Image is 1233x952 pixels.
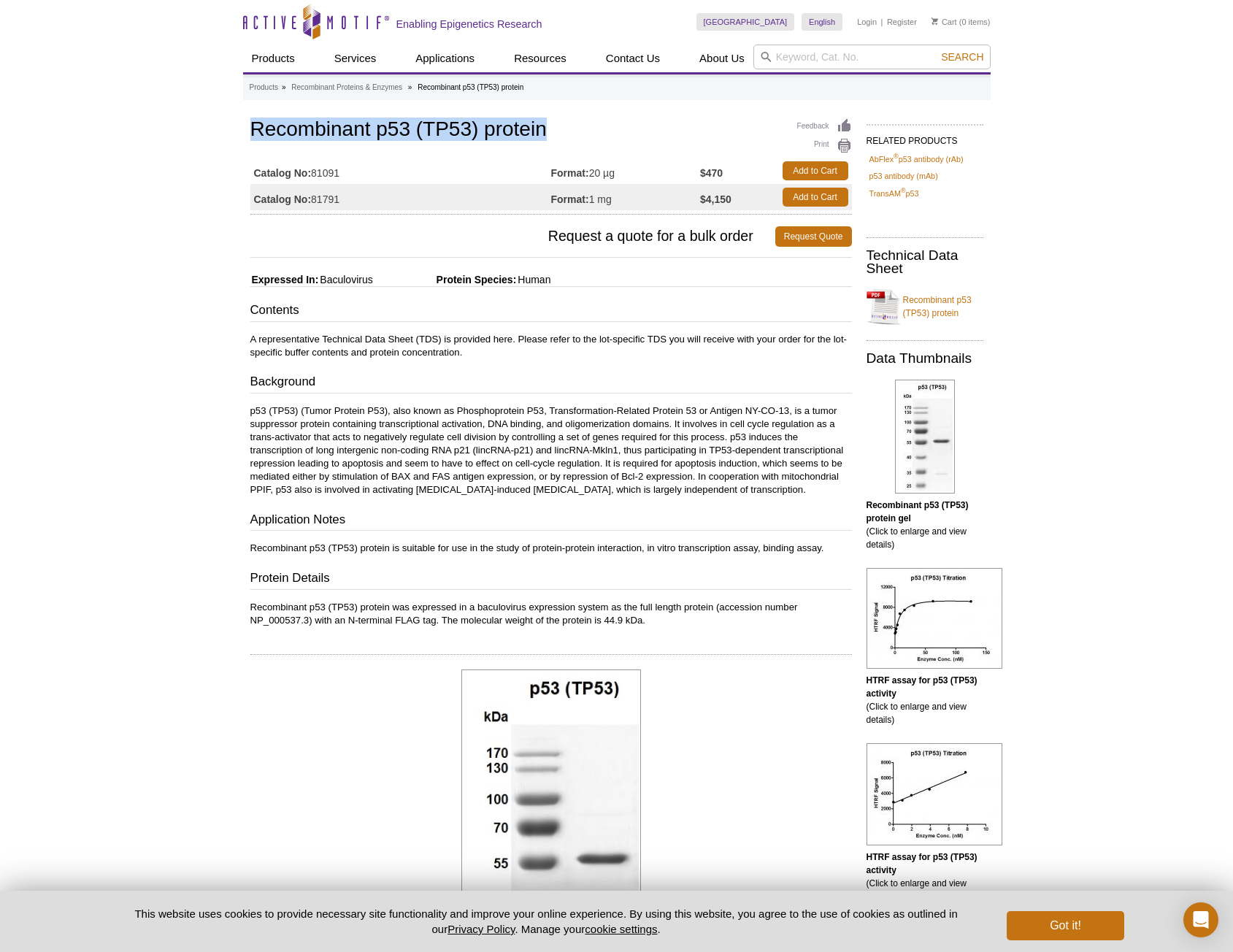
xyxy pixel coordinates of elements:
[448,923,515,935] a: Privacy Policy
[932,18,938,25] img: Your Cart
[867,674,983,726] p: (Click to enlarge and view details)
[867,568,1002,669] img: HTRF assay for p53 (TP53) activity
[802,13,842,31] a: English
[937,50,988,64] button: Search
[250,118,852,143] h1: Recombinant p53 (TP53) protein
[894,153,899,160] sup: ®
[551,158,701,184] td: 20 µg
[376,274,517,285] span: Protein Species:
[901,187,906,194] sup: ®
[250,158,551,184] td: 81091
[867,352,983,365] h2: Data Thumbnails
[418,83,523,91] li: Recombinant p53 (TP53) protein
[867,851,983,903] p: (Click to enlarge and view details)
[867,852,977,875] b: HTRF assay for p53 (TP53) activity
[597,45,669,72] a: Contact Us
[1183,902,1218,937] div: Open Intercom Messenger
[895,380,955,494] img: Recombinant p53 (TP53) protein gel
[505,45,575,72] a: Resources
[516,274,550,285] span: Human
[243,45,304,72] a: Products
[887,17,917,27] a: Register
[775,226,852,247] a: Request Quote
[867,249,983,275] h2: Technical Data Sheet
[250,601,852,627] p: Recombinant p53 (TP53) protein was expressed in a baculovirus expression system as the full lengt...
[250,511,852,531] h3: Application Notes
[1007,911,1123,940] button: Got it!
[254,193,312,206] strong: Catalog No:
[869,153,964,166] a: AbFlex®p53 antibody (rAb)
[867,499,983,551] p: (Click to enlarge and view details)
[250,542,852,555] p: Recombinant p53 (TP53) protein is suitable for use in the study of protein-protein interaction, i...
[250,274,319,285] span: Expressed In:
[408,83,412,91] li: »
[867,124,983,150] h2: RELATED PRODUCTS
[869,187,919,200] a: TransAM®p53
[867,675,977,699] b: HTRF assay for p53 (TP53) activity
[551,193,589,206] strong: Format:
[551,166,589,180] strong: Format:
[254,166,312,180] strong: Catalog No:
[867,285,983,329] a: Recombinant p53 (TP53) protein
[585,923,657,935] button: cookie settings
[250,333,852,359] p: A representative Technical Data Sheet (TDS) is provided here. Please refer to the lot-specific TD...
[857,17,877,27] a: Login
[696,13,795,31] a: [GEOGRAPHIC_DATA]
[282,83,286,91] li: »
[551,184,701,210] td: 1 mg
[932,13,991,31] li: (0 items)
[932,17,957,27] a: Cart
[250,373,852,394] h3: Background
[783,188,848,207] a: Add to Cart
[783,161,848,180] a: Add to Cart
[700,193,731,206] strong: $4,150
[250,226,775,247] span: Request a quote for a bulk order
[753,45,991,69] input: Keyword, Cat. No.
[881,13,883,31] li: |
[941,51,983,63] span: Search
[797,118,852,134] a: Feedback
[250,81,278,94] a: Products
[407,45,483,72] a: Applications
[250,302,852,322] h3: Contents
[867,500,969,523] b: Recombinant p53 (TP53) protein gel
[869,169,938,183] a: p53 antibody (mAb)
[691,45,753,72] a: About Us
[326,45,385,72] a: Services
[250,404,852,496] p: p53 (TP53) (Tumor Protein P53), also known as Phosphoprotein P53, Transformation-Related Protein ...
[700,166,723,180] strong: $470
[110,906,983,937] p: This website uses cookies to provide necessary site functionality and improve your online experie...
[250,569,852,590] h3: Protein Details
[867,743,1002,845] img: HTRF assay for p53 (TP53) activity
[291,81,402,94] a: Recombinant Proteins & Enzymes
[250,184,551,210] td: 81791
[318,274,372,285] span: Baculovirus
[797,138,852,154] a: Print
[396,18,542,31] h2: Enabling Epigenetics Research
